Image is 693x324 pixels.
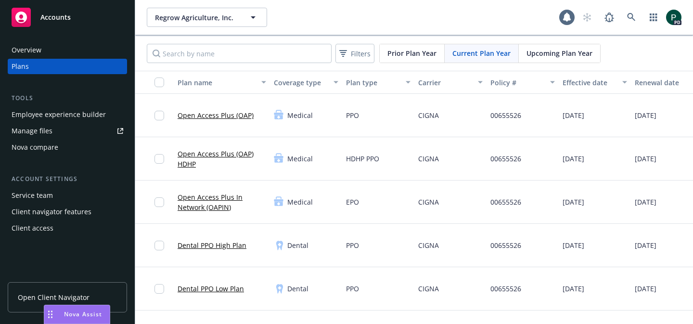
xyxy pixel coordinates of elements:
[287,154,313,164] span: Medical
[178,192,266,212] a: Open Access Plus In Network (OAPIN)
[12,220,53,236] div: Client access
[526,48,592,58] span: Upcoming Plan Year
[418,240,439,250] span: CIGNA
[154,197,164,207] input: Toggle Row Selected
[12,107,106,122] div: Employee experience builder
[287,284,308,294] span: Dental
[178,149,266,169] a: Open Access Plus (OAP) HDHP
[577,8,597,27] a: Start snowing
[12,42,41,58] div: Overview
[40,13,71,21] span: Accounts
[563,197,584,207] span: [DATE]
[44,305,56,324] div: Drag to move
[154,111,164,120] input: Toggle Row Selected
[490,197,521,207] span: 00655526
[64,310,102,318] span: Nova Assist
[8,220,127,236] a: Client access
[635,197,656,207] span: [DATE]
[270,71,342,94] button: Coverage type
[8,107,127,122] a: Employee experience builder
[346,110,359,120] span: PPO
[346,197,359,207] span: EPO
[490,240,521,250] span: 00655526
[8,188,127,203] a: Service team
[8,140,127,155] a: Nova compare
[418,78,472,88] div: Carrier
[346,240,359,250] span: PPO
[452,48,511,58] span: Current Plan Year
[12,59,29,74] div: Plans
[154,241,164,250] input: Toggle Row Selected
[342,71,414,94] button: Plan type
[563,154,584,164] span: [DATE]
[635,78,689,88] div: Renewal date
[635,240,656,250] span: [DATE]
[155,13,238,23] span: Regrow Agriculture, Inc.
[635,110,656,120] span: [DATE]
[18,292,90,302] span: Open Client Navigator
[387,48,436,58] span: Prior Plan Year
[418,197,439,207] span: CIGNA
[8,204,127,220] a: Client navigator features
[351,49,371,59] span: Filters
[178,284,244,294] a: Dental PPO Low Plan
[622,8,641,27] a: Search
[12,204,91,220] div: Client navigator features
[490,154,521,164] span: 00655526
[287,240,308,250] span: Dental
[490,78,544,88] div: Policy #
[635,154,656,164] span: [DATE]
[8,4,127,31] a: Accounts
[337,47,372,61] span: Filters
[12,140,58,155] div: Nova compare
[635,284,656,294] span: [DATE]
[12,123,52,139] div: Manage files
[487,71,559,94] button: Policy #
[563,240,584,250] span: [DATE]
[559,71,631,94] button: Effective date
[274,78,328,88] div: Coverage type
[154,284,164,294] input: Toggle Row Selected
[178,78,256,88] div: Plan name
[147,44,332,63] input: Search by name
[8,174,127,184] div: Account settings
[418,154,439,164] span: CIGNA
[418,284,439,294] span: CIGNA
[12,188,53,203] div: Service team
[490,284,521,294] span: 00655526
[154,154,164,164] input: Toggle Row Selected
[666,10,681,25] img: photo
[346,154,379,164] span: HDHP PPO
[287,110,313,120] span: Medical
[563,110,584,120] span: [DATE]
[8,59,127,74] a: Plans
[563,78,616,88] div: Effective date
[8,93,127,103] div: Tools
[600,8,619,27] a: Report a Bug
[414,71,487,94] button: Carrier
[418,110,439,120] span: CIGNA
[346,78,400,88] div: Plan type
[346,284,359,294] span: PPO
[644,8,663,27] a: Switch app
[154,78,164,87] input: Select all
[8,123,127,139] a: Manage files
[147,8,267,27] button: Regrow Agriculture, Inc.
[563,284,584,294] span: [DATE]
[178,110,254,120] a: Open Access Plus (OAP)
[287,197,313,207] span: Medical
[174,71,270,94] button: Plan name
[8,42,127,58] a: Overview
[44,305,110,324] button: Nova Assist
[490,110,521,120] span: 00655526
[178,240,246,250] a: Dental PPO High Plan
[335,44,374,63] button: Filters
